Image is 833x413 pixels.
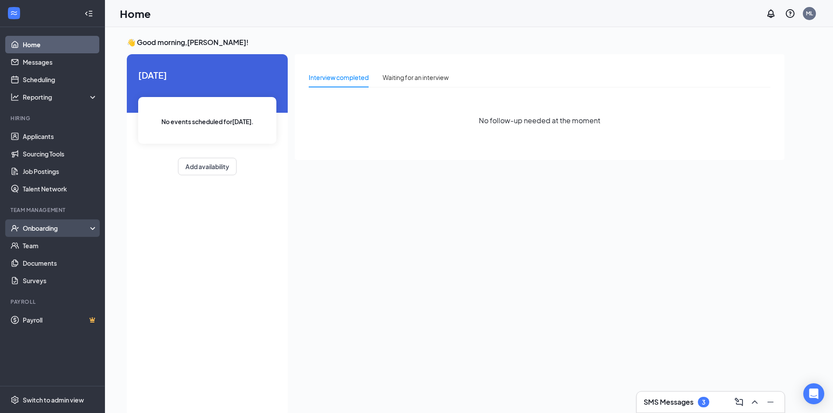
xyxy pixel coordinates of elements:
[785,8,795,19] svg: QuestionInfo
[23,71,98,88] a: Scheduling
[178,158,237,175] button: Add availability
[10,9,18,17] svg: WorkstreamLogo
[732,395,746,409] button: ComposeMessage
[127,38,784,47] h3: 👋 Good morning, [PERSON_NAME] !
[23,36,98,53] a: Home
[161,117,254,126] span: No events scheduled for [DATE] .
[10,224,19,233] svg: UserCheck
[10,206,96,214] div: Team Management
[734,397,744,407] svg: ComposeMessage
[10,298,96,305] div: Payroll
[763,395,777,409] button: Minimize
[309,73,369,82] div: Interview completed
[765,397,776,407] svg: Minimize
[10,93,19,101] svg: Analysis
[23,53,98,71] a: Messages
[644,397,694,407] h3: SMS Messages
[23,93,98,101] div: Reporting
[23,237,98,254] a: Team
[479,115,600,126] span: No follow-up needed at the moment
[749,397,760,407] svg: ChevronUp
[84,9,93,18] svg: Collapse
[23,163,98,180] a: Job Postings
[120,6,151,21] h1: Home
[702,399,705,406] div: 3
[23,128,98,145] a: Applicants
[23,396,84,404] div: Switch to admin view
[138,68,276,82] span: [DATE]
[10,115,96,122] div: Hiring
[803,383,824,404] div: Open Intercom Messenger
[23,272,98,289] a: Surveys
[23,224,90,233] div: Onboarding
[383,73,449,82] div: Waiting for an interview
[23,311,98,329] a: PayrollCrown
[23,145,98,163] a: Sourcing Tools
[23,180,98,198] a: Talent Network
[23,254,98,272] a: Documents
[748,395,762,409] button: ChevronUp
[806,10,813,17] div: ML
[10,396,19,404] svg: Settings
[766,8,776,19] svg: Notifications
